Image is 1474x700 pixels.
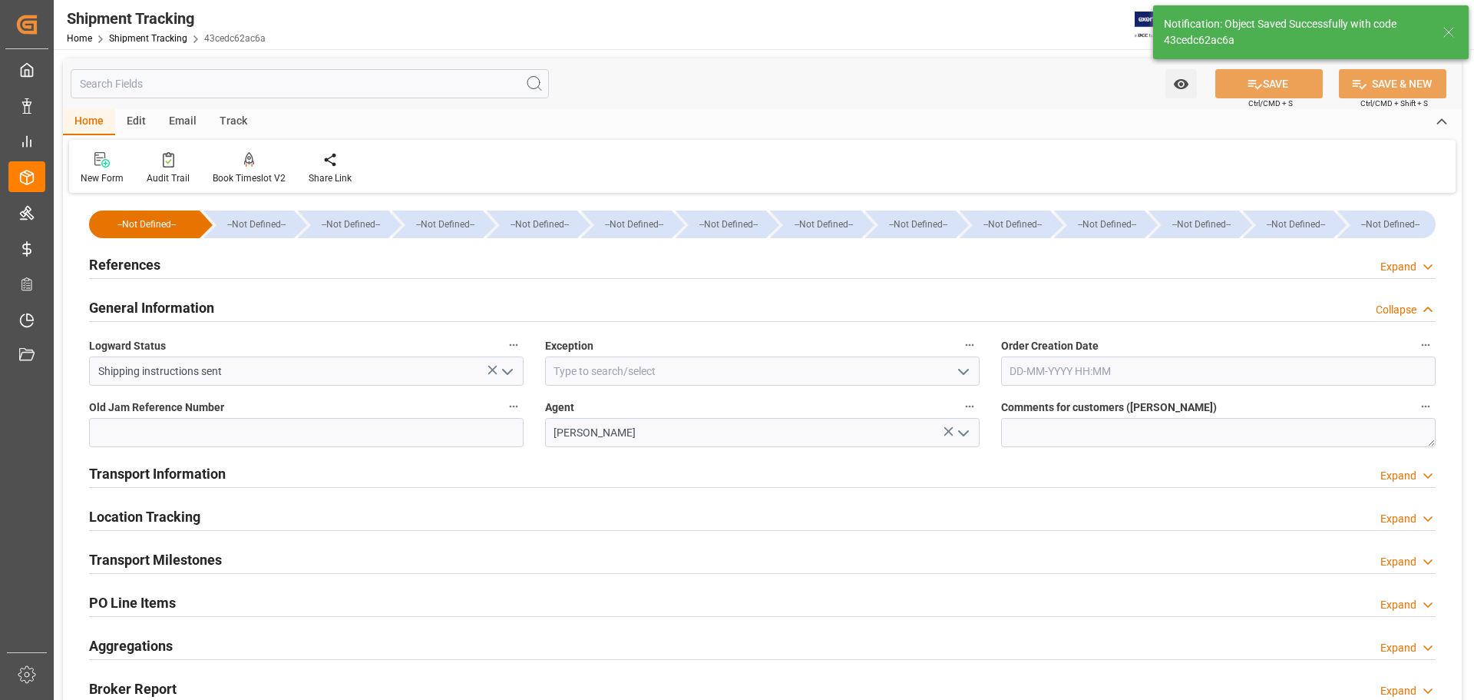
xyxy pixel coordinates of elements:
div: --Not Defined-- [392,211,483,238]
button: open menu [950,421,973,445]
div: Expand [1380,259,1416,275]
h2: General Information [89,297,214,318]
div: --Not Defined-- [298,211,388,238]
div: Email [157,109,208,135]
span: Exception [545,338,593,354]
button: Comments for customers ([PERSON_NAME]) [1416,396,1436,416]
div: --Not Defined-- [89,211,200,238]
div: --Not Defined-- [785,211,861,238]
span: Order Creation Date [1001,338,1099,354]
div: --Not Defined-- [1258,211,1334,238]
input: DD-MM-YYYY HH:MM [1001,357,1436,386]
div: Expand [1380,597,1416,613]
button: SAVE [1215,69,1323,98]
button: Order Creation Date [1416,335,1436,355]
div: --Not Defined-- [203,211,294,238]
div: Audit Trail [147,171,190,185]
div: Expand [1380,468,1416,484]
div: Book Timeslot V2 [213,171,286,185]
div: Edit [115,109,157,135]
div: Expand [1380,683,1416,699]
div: Collapse [1376,302,1416,318]
div: --Not Defined-- [597,211,672,238]
div: --Not Defined-- [676,211,766,238]
div: --Not Defined-- [581,211,672,238]
div: --Not Defined-- [1148,211,1239,238]
a: Shipment Tracking [109,33,187,44]
h2: Aggregations [89,635,173,656]
div: Expand [1380,511,1416,527]
h2: PO Line Items [89,592,176,613]
h2: Location Tracking [89,506,200,527]
div: --Not Defined-- [1337,211,1436,238]
span: Old Jam Reference Number [89,400,224,416]
div: --Not Defined-- [1353,211,1428,238]
div: New Form [81,171,124,185]
div: --Not Defined-- [313,211,388,238]
div: --Not Defined-- [975,211,1050,238]
button: Agent [960,396,980,416]
span: Comments for customers ([PERSON_NAME]) [1001,400,1217,416]
button: Old Jam Reference Number [504,396,524,416]
div: --Not Defined-- [487,211,577,238]
span: Ctrl/CMD + Shift + S [1360,98,1428,109]
div: Share Link [309,171,352,185]
div: --Not Defined-- [1164,211,1239,238]
div: --Not Defined-- [502,211,577,238]
div: --Not Defined-- [219,211,294,238]
div: --Not Defined-- [1054,211,1145,238]
a: Home [67,33,92,44]
div: --Not Defined-- [881,211,956,238]
button: open menu [950,360,973,383]
button: Exception [960,335,980,355]
div: --Not Defined-- [1243,211,1334,238]
div: Track [208,109,259,135]
div: --Not Defined-- [408,211,483,238]
div: Notification: Object Saved Successfully with code 43cedc62ac6a [1164,16,1428,48]
button: Logward Status [504,335,524,355]
input: Type to search/select [545,357,980,386]
div: Shipment Tracking [67,7,266,30]
h2: References [89,254,160,275]
div: Home [63,109,115,135]
div: --Not Defined-- [960,211,1050,238]
button: SAVE & NEW [1339,69,1446,98]
span: Logward Status [89,338,166,354]
div: --Not Defined-- [1069,211,1145,238]
h2: Broker Report [89,678,177,699]
div: --Not Defined-- [691,211,766,238]
button: open menu [1165,69,1197,98]
img: Exertis%20JAM%20-%20Email%20Logo.jpg_1722504956.jpg [1135,12,1188,38]
button: open menu [494,360,517,383]
input: Type to search/select [89,357,524,386]
div: --Not Defined-- [770,211,861,238]
input: Search Fields [71,69,549,98]
span: Ctrl/CMD + S [1248,98,1293,109]
div: Expand [1380,554,1416,570]
div: --Not Defined-- [865,211,956,238]
div: Expand [1380,640,1416,656]
span: Agent [545,400,574,416]
h2: Transport Information [89,463,226,484]
div: --Not Defined-- [104,211,189,238]
h2: Transport Milestones [89,549,222,570]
